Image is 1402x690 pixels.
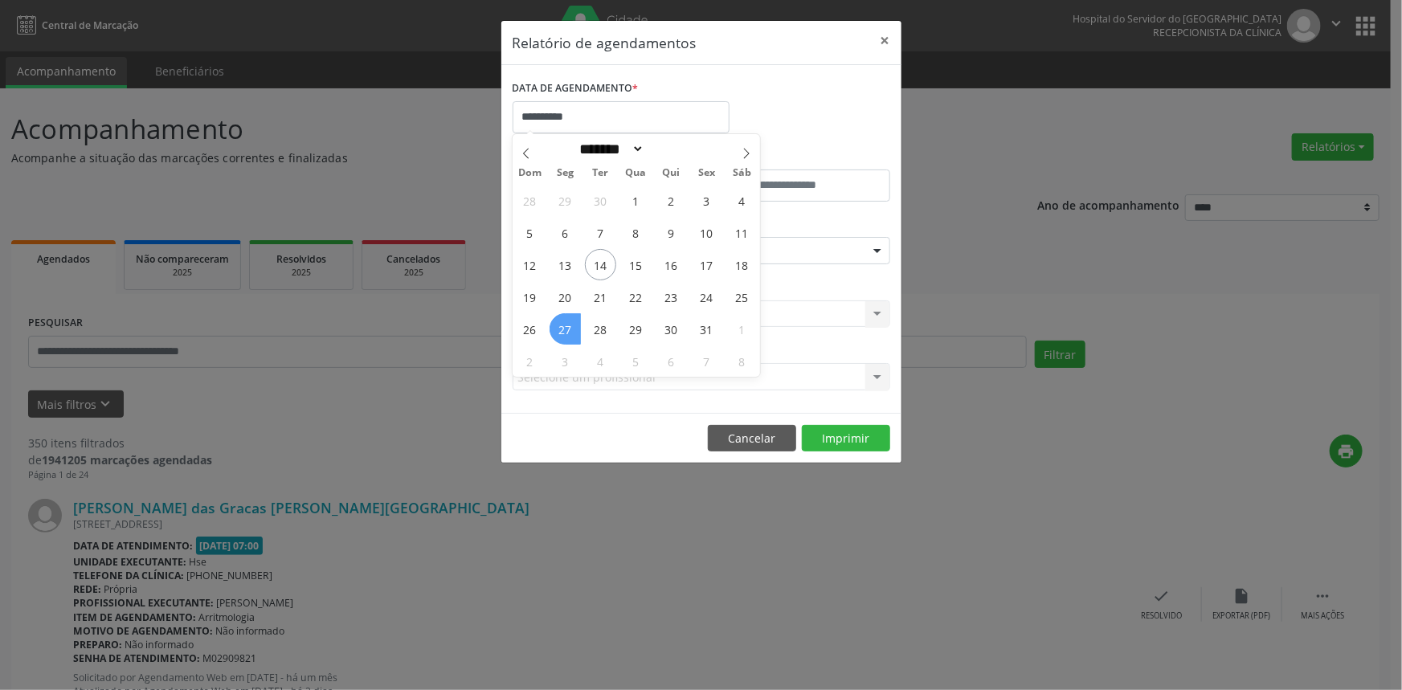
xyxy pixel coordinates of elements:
label: DATA DE AGENDAMENTO [513,76,639,101]
span: Setembro 30, 2025 [585,185,616,216]
span: Novembro 3, 2025 [550,345,581,377]
span: Outubro 11, 2025 [726,217,758,248]
span: Outubro 20, 2025 [550,281,581,312]
span: Outubro 19, 2025 [514,281,546,312]
span: Sex [689,168,725,178]
span: Setembro 29, 2025 [550,185,581,216]
span: Outubro 18, 2025 [726,249,758,280]
span: Novembro 5, 2025 [620,345,652,377]
h5: Relatório de agendamentos [513,32,697,53]
span: Outubro 21, 2025 [585,281,616,312]
span: Outubro 6, 2025 [550,217,581,248]
span: Outubro 12, 2025 [514,249,546,280]
span: Dom [513,168,548,178]
span: Outubro 7, 2025 [585,217,616,248]
input: Year [644,141,697,157]
span: Outubro 15, 2025 [620,249,652,280]
span: Outubro 10, 2025 [691,217,722,248]
span: Outubro 13, 2025 [550,249,581,280]
span: Outubro 27, 2025 [550,313,581,345]
span: Outubro 24, 2025 [691,281,722,312]
span: Outubro 28, 2025 [585,313,616,345]
span: Novembro 7, 2025 [691,345,722,377]
span: Novembro 1, 2025 [726,313,758,345]
span: Qui [654,168,689,178]
label: ATÉ [705,145,890,169]
span: Outubro 26, 2025 [514,313,546,345]
button: Cancelar [708,425,796,452]
span: Outubro 8, 2025 [620,217,652,248]
span: Qua [619,168,654,178]
button: Imprimir [802,425,890,452]
span: Outubro 17, 2025 [691,249,722,280]
span: Novembro 2, 2025 [514,345,546,377]
span: Outubro 9, 2025 [656,217,687,248]
span: Outubro 4, 2025 [726,185,758,216]
span: Outubro 22, 2025 [620,281,652,312]
span: Outubro 2, 2025 [656,185,687,216]
span: Outubro 29, 2025 [620,313,652,345]
span: Ter [583,168,619,178]
span: Outubro 25, 2025 [726,281,758,312]
span: Outubro 14, 2025 [585,249,616,280]
span: Novembro 6, 2025 [656,345,687,377]
span: Outubro 23, 2025 [656,281,687,312]
span: Outubro 5, 2025 [514,217,546,248]
span: Outubro 31, 2025 [691,313,722,345]
span: Seg [548,168,583,178]
span: Sáb [725,168,760,178]
span: Outubro 3, 2025 [691,185,722,216]
span: Novembro 4, 2025 [585,345,616,377]
button: Close [869,21,901,60]
select: Month [574,141,645,157]
span: Outubro 30, 2025 [656,313,687,345]
span: Novembro 8, 2025 [726,345,758,377]
span: Outubro 1, 2025 [620,185,652,216]
span: Outubro 16, 2025 [656,249,687,280]
span: Setembro 28, 2025 [514,185,546,216]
